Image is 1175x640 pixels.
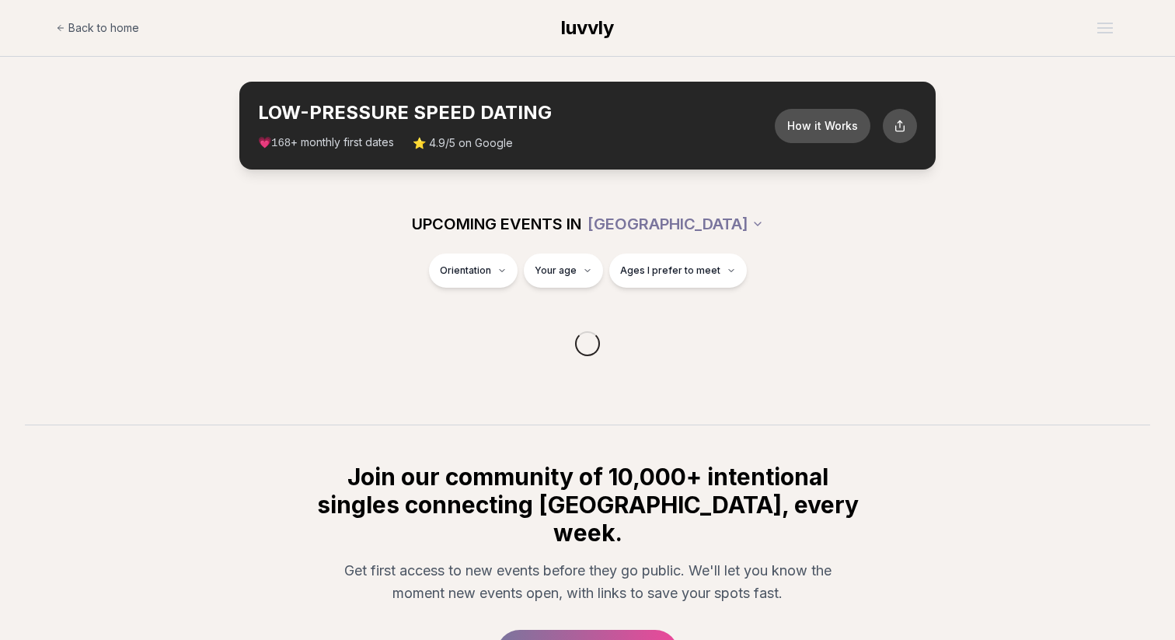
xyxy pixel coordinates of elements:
span: Your age [535,264,577,277]
span: UPCOMING EVENTS IN [412,213,581,235]
button: Orientation [429,254,518,288]
button: Your age [524,254,603,288]
button: [GEOGRAPHIC_DATA] [587,207,764,241]
span: 💗 + monthly first dates [258,135,394,151]
span: luvvly [561,16,614,39]
button: Open menu [1091,16,1119,40]
h2: Join our community of 10,000+ intentional singles connecting [GEOGRAPHIC_DATA], every week. [314,463,861,547]
span: Ages I prefer to meet [620,264,720,277]
button: How it Works [775,109,870,143]
a: Back to home [56,12,139,44]
button: Ages I prefer to meet [609,254,747,288]
span: Back to home [68,20,139,36]
h2: LOW-PRESSURE SPEED DATING [258,100,775,125]
a: luvvly [561,16,614,40]
span: Orientation [440,264,491,277]
span: 168 [271,137,291,149]
p: Get first access to new events before they go public. We'll let you know the moment new events op... [326,559,849,605]
span: ⭐ 4.9/5 on Google [413,135,513,151]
